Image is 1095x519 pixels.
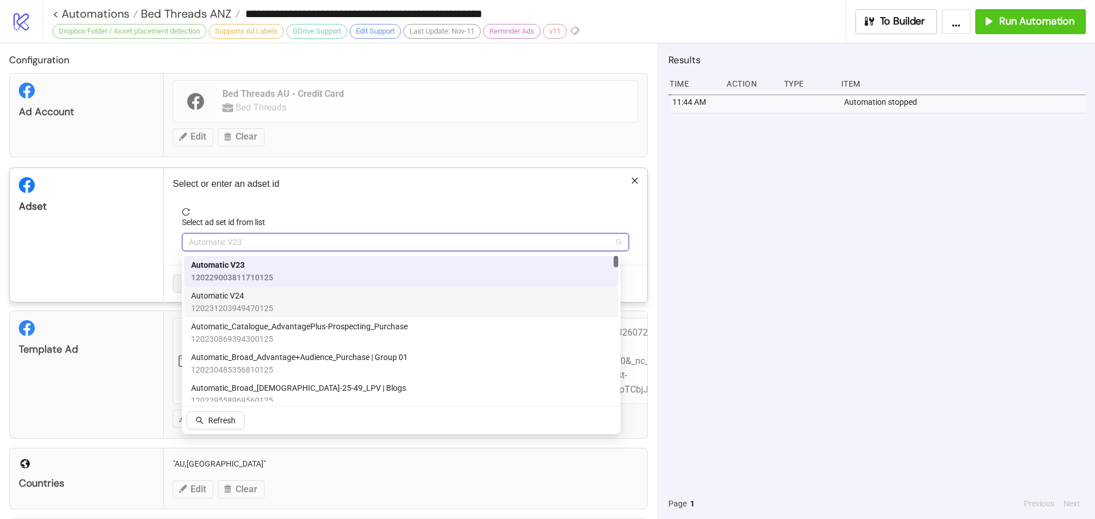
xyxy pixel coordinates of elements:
[668,52,1086,67] h2: Results
[191,333,408,345] span: 120230869394300125
[19,200,154,213] div: Adset
[191,363,408,376] span: 120230485356810125
[208,416,236,425] span: Refresh
[184,256,618,287] div: Automatic V23
[855,9,938,34] button: To Builder
[138,8,240,19] a: Bed Threads ANZ
[668,497,687,510] span: Page
[184,379,618,410] div: Automatic_Broad_Female-25-49_LPV | Blogs
[403,24,481,39] div: Last Update: Nov-11
[52,8,138,19] a: < Automations
[184,348,618,379] div: Automatic_Broad_Advantage+Audience_Purchase | Group 01
[191,302,273,314] span: 120231203949470125
[350,24,401,39] div: Edit Support
[209,24,284,39] div: Supports Ad Labels
[783,73,832,95] div: Type
[191,320,408,333] span: Automatic_Catalogue_AdvantagePlus-Prospecting_Purchase
[196,416,204,424] span: search
[975,9,1086,34] button: Run Automation
[191,382,406,394] span: Automatic_Broad_[DEMOGRAPHIC_DATA]-25-49_LPV | Blogs
[191,351,408,363] span: Automatic_Broad_Advantage+Audience_Purchase | Group 01
[843,91,1089,113] div: Automation stopped
[184,287,618,317] div: Automatic V24
[725,73,774,95] div: Action
[182,216,273,228] label: Select ad set id from list
[687,497,698,510] button: 1
[668,73,717,95] div: Time
[483,24,541,39] div: Reminder Ads
[191,394,406,407] span: 120229558969560125
[184,317,618,348] div: Automatic_Catalogue_AdvantagePlus-Prospecting_Purchase
[173,177,638,191] p: Select or enter an adset id
[191,271,273,284] span: 120229003811710125
[182,208,629,216] span: reload
[191,259,273,271] span: Automatic V23
[840,73,1086,95] div: Item
[1020,497,1058,510] button: Previous
[173,275,215,293] button: Cancel
[880,15,926,28] span: To Builder
[1060,497,1084,510] button: Next
[191,289,273,302] span: Automatic V24
[186,411,245,430] button: Refresh
[999,15,1074,28] span: Run Automation
[942,9,971,34] button: ...
[189,234,622,251] span: Automatic V23
[631,177,639,185] span: close
[543,24,567,39] div: v11
[52,24,206,39] div: Dropbox Folder / Asset placement detection
[9,52,648,67] h2: Configuration
[286,24,347,39] div: GDrive Support
[138,6,232,21] span: Bed Threads ANZ
[671,91,720,113] div: 11:44 AM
